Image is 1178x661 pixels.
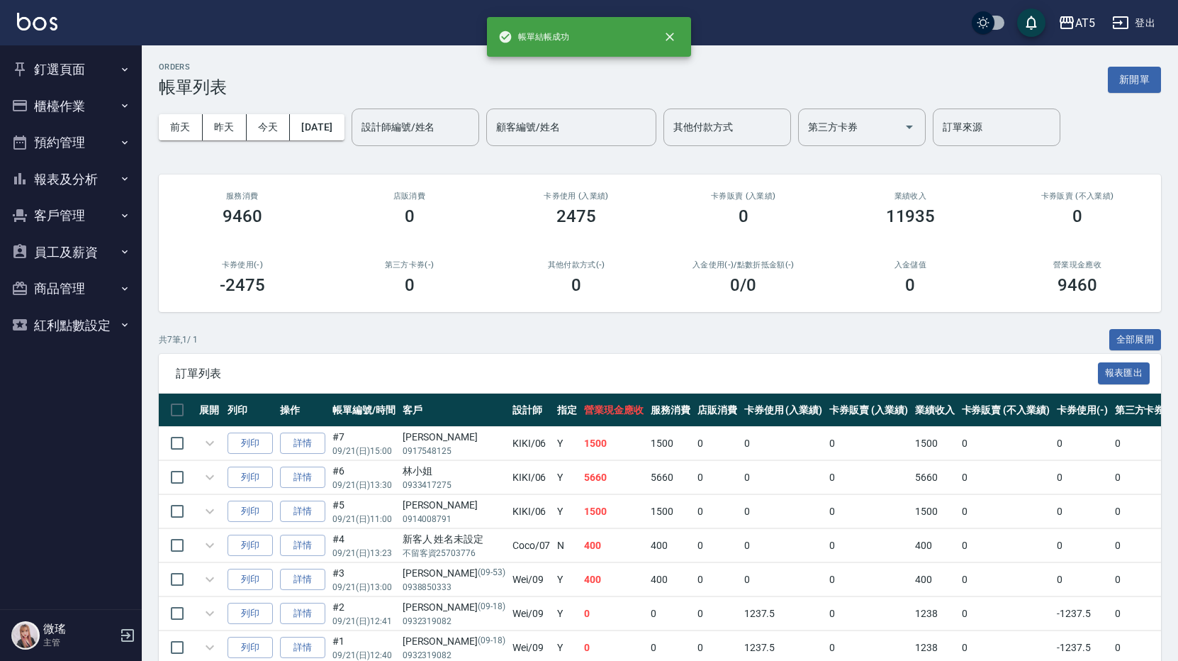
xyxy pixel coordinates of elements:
td: 0 [741,529,826,562]
h3: 0 [571,275,581,295]
div: [PERSON_NAME] [403,566,505,581]
td: 0 [741,563,826,596]
h3: 2475 [556,206,596,226]
td: 400 [580,563,647,596]
a: 詳情 [280,433,325,455]
td: Wei /09 [509,563,554,596]
button: 列印 [228,603,273,625]
td: 400 [911,529,958,562]
h3: 0 [405,275,415,295]
button: 登出 [1106,10,1161,36]
td: #7 [329,427,399,460]
p: 09/21 (日) 15:00 [332,445,396,457]
button: close [654,21,685,52]
button: 前天 [159,114,203,140]
td: 1500 [647,427,694,460]
button: 紅利點數設定 [6,307,136,344]
button: 列印 [228,467,273,489]
th: 卡券使用(-) [1053,394,1111,427]
h2: 其他付款方式(-) [510,260,643,270]
td: 0 [694,563,741,596]
td: 400 [580,529,647,562]
td: 0 [694,529,741,562]
td: 1500 [911,495,958,528]
div: [PERSON_NAME] [403,634,505,649]
p: 共 7 筆, 1 / 1 [159,333,198,346]
h3: -2475 [220,275,265,295]
span: 帳單結帳成功 [498,30,569,44]
td: 0 [741,461,826,494]
h2: ORDERS [159,62,227,72]
h3: 帳單列表 [159,77,227,97]
h3: 0 [1072,206,1082,226]
h2: 入金使用(-) /點數折抵金額(-) [677,260,810,270]
td: 1500 [911,427,958,460]
td: 1500 [580,495,647,528]
h2: 入金儲值 [844,260,977,270]
a: 報表匯出 [1098,366,1150,379]
th: 卡券販賣 (不入業績) [958,394,1053,427]
button: 昨天 [203,114,247,140]
th: 營業現金應收 [580,394,647,427]
td: 1237.5 [741,597,826,631]
td: 0 [741,427,826,460]
p: 0938850333 [403,581,505,594]
td: 0 [826,427,911,460]
a: 詳情 [280,535,325,557]
h2: 卡券使用 (入業績) [510,191,643,201]
td: Coco /07 [509,529,554,562]
td: #5 [329,495,399,528]
button: AT5 [1053,9,1101,38]
td: 0 [958,495,1053,528]
a: 詳情 [280,603,325,625]
button: 列印 [228,433,273,455]
td: 0 [958,461,1053,494]
a: 詳情 [280,637,325,659]
a: 詳情 [280,501,325,523]
button: 報表及分析 [6,161,136,198]
h3: 0 [905,275,915,295]
div: 新客人 姓名未設定 [403,532,505,547]
th: 指定 [554,394,580,427]
a: 詳情 [280,569,325,591]
h3: 服務消費 [176,191,309,201]
div: [PERSON_NAME] [403,600,505,615]
td: 1500 [580,427,647,460]
td: KIKI /06 [509,427,554,460]
button: 櫃檯作業 [6,88,136,125]
p: (09-18) [478,600,505,615]
button: 列印 [228,501,273,523]
h2: 第三方卡券(-) [343,260,476,270]
th: 客戶 [399,394,509,427]
td: 0 [1053,495,1111,528]
td: 5660 [647,461,694,494]
td: Wei /09 [509,597,554,631]
td: KIKI /06 [509,495,554,528]
td: 0 [958,563,1053,596]
p: 0933417275 [403,479,505,491]
img: Logo [17,13,57,30]
button: 列印 [228,535,273,557]
td: 0 [1053,461,1111,494]
td: Y [554,597,580,631]
td: Y [554,427,580,460]
a: 詳情 [280,467,325,489]
p: (09-53) [478,566,505,581]
button: 商品管理 [6,270,136,307]
td: 0 [826,597,911,631]
td: 0 [694,495,741,528]
div: [PERSON_NAME] [403,498,505,513]
p: (09-18) [478,634,505,649]
th: 業績收入 [911,394,958,427]
td: 5660 [580,461,647,494]
button: 全部展開 [1109,329,1162,351]
h2: 店販消費 [343,191,476,201]
button: 今天 [247,114,291,140]
h3: 0 /0 [730,275,756,295]
p: 0914008791 [403,513,505,526]
h3: 11935 [886,206,936,226]
div: 林小姐 [403,464,505,479]
td: 400 [647,529,694,562]
p: 主管 [43,636,116,649]
td: 0 [741,495,826,528]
